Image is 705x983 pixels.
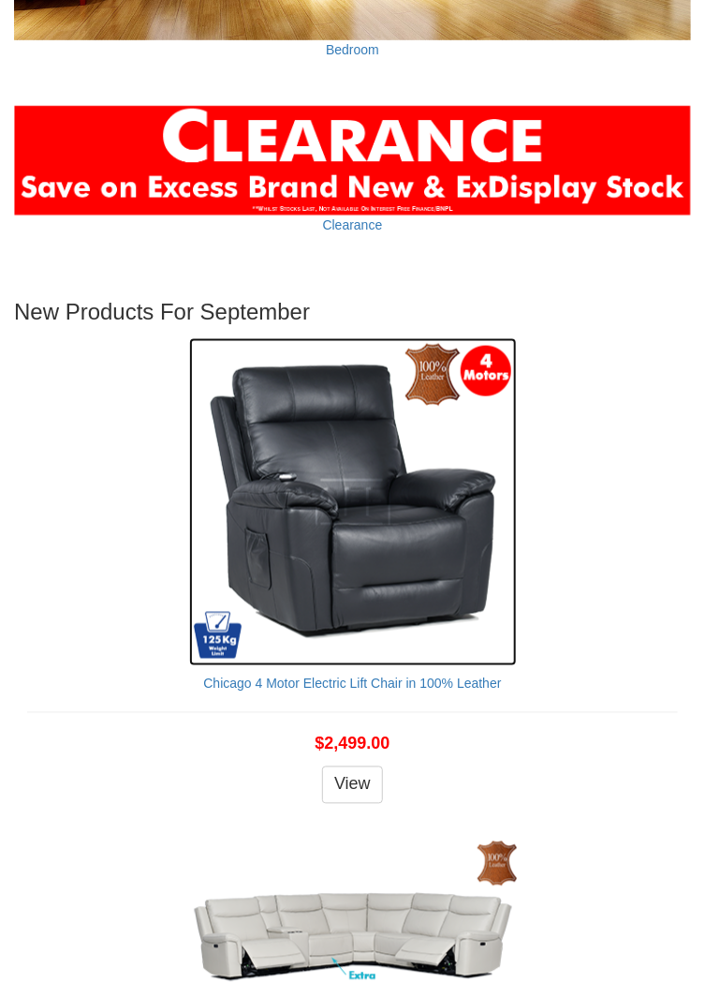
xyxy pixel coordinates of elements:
img: Clearance [14,106,691,216]
img: Chicago 4 Motor Electric Lift Chair in 100% Leather [189,338,517,666]
a: Chicago 4 Motor Electric Lift Chair in 100% Leather [203,677,501,692]
h3: New Products For September [14,300,691,324]
a: Bedroom [326,42,379,57]
a: Clearance [323,217,383,232]
span: $2,499.00 [315,735,389,753]
a: View [322,767,383,804]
